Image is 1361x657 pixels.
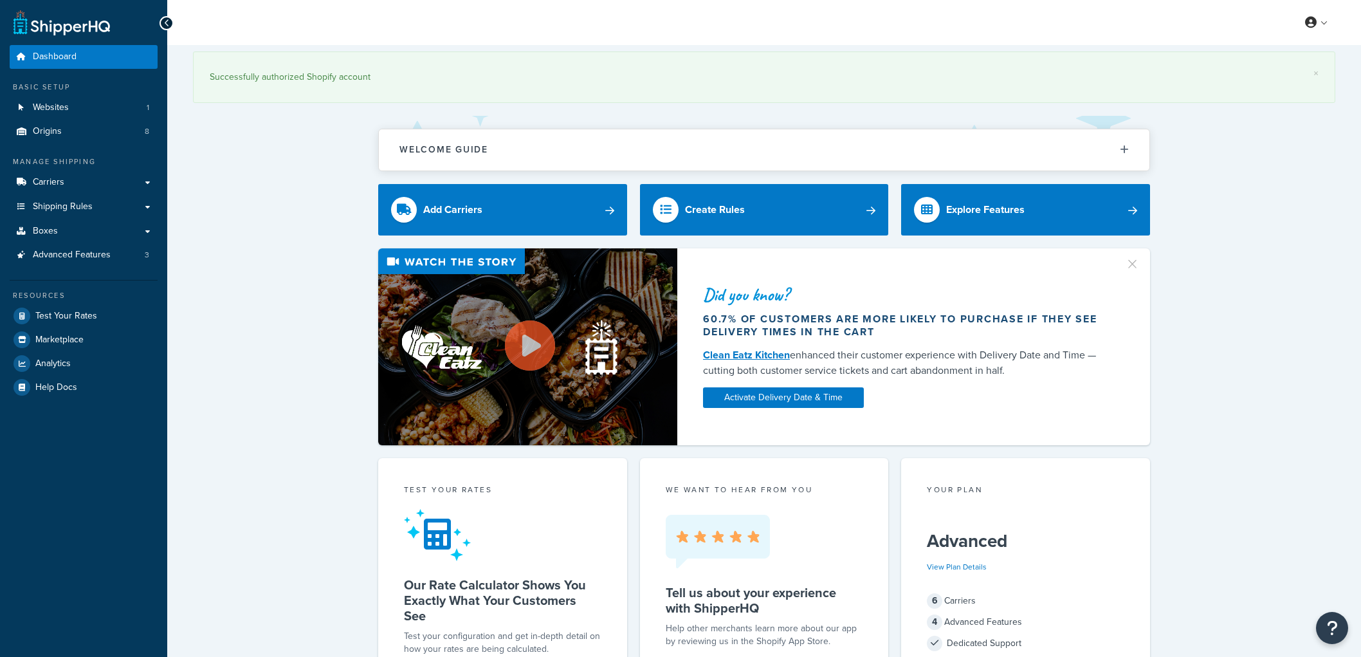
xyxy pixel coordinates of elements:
[145,250,149,261] span: 3
[927,561,987,573] a: View Plan Details
[640,184,889,236] a: Create Rules
[378,184,627,236] a: Add Carriers
[10,304,158,328] a: Test Your Rates
[35,311,97,322] span: Test Your Rates
[666,484,863,495] p: we want to hear from you
[33,126,62,137] span: Origins
[10,219,158,243] a: Boxes
[378,248,677,446] img: Video thumbnail
[404,630,601,656] div: Test your configuration and get in-depth detail on how your rates are being calculated.
[210,68,1319,86] div: Successfully authorized Shopify account
[10,96,158,120] li: Websites
[33,51,77,62] span: Dashboard
[10,45,158,69] a: Dashboard
[10,243,158,267] a: Advanced Features3
[10,171,158,194] a: Carriers
[703,347,790,362] a: Clean Eatz Kitchen
[927,615,942,630] span: 4
[423,201,482,219] div: Add Carriers
[666,622,863,648] p: Help other merchants learn more about our app by reviewing us in the Shopify App Store.
[927,613,1124,631] div: Advanced Features
[10,328,158,351] a: Marketplace
[379,129,1149,170] button: Welcome Guide
[10,96,158,120] a: Websites1
[35,358,71,369] span: Analytics
[927,531,1124,551] h5: Advanced
[145,126,149,137] span: 8
[10,120,158,143] a: Origins8
[10,156,158,167] div: Manage Shipping
[10,82,158,93] div: Basic Setup
[685,201,745,219] div: Create Rules
[10,352,158,375] a: Analytics
[147,102,149,113] span: 1
[703,286,1110,304] div: Did you know?
[35,335,84,346] span: Marketplace
[901,184,1150,236] a: Explore Features
[927,634,1124,652] div: Dedicated Support
[10,195,158,219] a: Shipping Rules
[404,577,601,624] h5: Our Rate Calculator Shows You Exactly What Your Customers See
[33,201,93,212] span: Shipping Rules
[10,376,158,399] a: Help Docs
[10,290,158,301] div: Resources
[10,120,158,143] li: Origins
[946,201,1025,219] div: Explore Features
[33,102,69,113] span: Websites
[399,145,488,154] h2: Welcome Guide
[35,382,77,393] span: Help Docs
[703,347,1110,378] div: enhanced their customer experience with Delivery Date and Time — cutting both customer service ti...
[33,226,58,237] span: Boxes
[33,250,111,261] span: Advanced Features
[1313,68,1319,79] a: ×
[33,177,64,188] span: Carriers
[927,592,1124,610] div: Carriers
[10,243,158,267] li: Advanced Features
[404,484,601,499] div: Test your rates
[927,593,942,609] span: 6
[703,387,864,408] a: Activate Delivery Date & Time
[1316,612,1348,644] button: Open Resource Center
[927,484,1124,499] div: Your Plan
[666,585,863,616] h5: Tell us about your experience with ShipperHQ
[703,313,1110,338] div: 60.7% of customers are more likely to purchase if they see delivery times in the cart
